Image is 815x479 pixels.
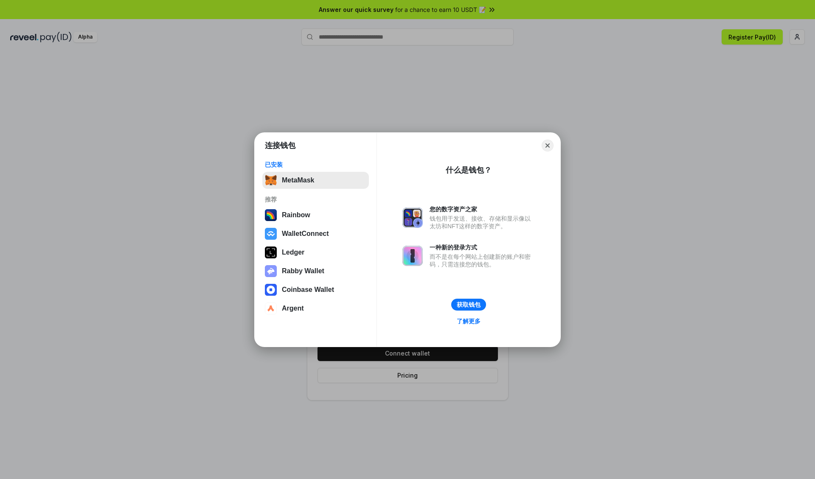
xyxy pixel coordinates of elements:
[542,140,554,151] button: Close
[430,205,535,213] div: 您的数字资产之家
[265,303,277,314] img: svg+xml,%3Csvg%20width%3D%2228%22%20height%3D%2228%22%20viewBox%3D%220%200%2028%2028%22%20fill%3D...
[262,281,369,298] button: Coinbase Wallet
[402,207,423,228] img: svg+xml,%3Csvg%20xmlns%3D%22http%3A%2F%2Fwww.w3.org%2F2000%2Fsvg%22%20fill%3D%22none%22%20viewBox...
[402,246,423,266] img: svg+xml,%3Csvg%20xmlns%3D%22http%3A%2F%2Fwww.w3.org%2F2000%2Fsvg%22%20fill%3D%22none%22%20viewBox...
[265,140,295,151] h1: 连接钱包
[451,299,486,311] button: 获取钱包
[265,209,277,221] img: svg+xml,%3Csvg%20width%3D%22120%22%20height%3D%22120%22%20viewBox%3D%220%200%20120%20120%22%20fil...
[262,207,369,224] button: Rainbow
[430,215,535,230] div: 钱包用于发送、接收、存储和显示像以太坊和NFT这样的数字资产。
[446,165,492,175] div: 什么是钱包？
[265,228,277,240] img: svg+xml,%3Csvg%20width%3D%2228%22%20height%3D%2228%22%20viewBox%3D%220%200%2028%2028%22%20fill%3D...
[430,244,535,251] div: 一种新的登录方式
[265,265,277,277] img: svg+xml,%3Csvg%20xmlns%3D%22http%3A%2F%2Fwww.w3.org%2F2000%2Fsvg%22%20fill%3D%22none%22%20viewBox...
[452,316,486,327] a: 了解更多
[457,301,481,308] div: 获取钱包
[282,267,324,275] div: Rabby Wallet
[262,244,369,261] button: Ledger
[282,211,310,219] div: Rainbow
[457,317,481,325] div: 了解更多
[265,174,277,186] img: svg+xml,%3Csvg%20fill%3D%22none%22%20height%3D%2233%22%20viewBox%3D%220%200%2035%2033%22%20width%...
[265,247,277,258] img: svg+xml,%3Csvg%20xmlns%3D%22http%3A%2F%2Fwww.w3.org%2F2000%2Fsvg%22%20width%3D%2228%22%20height%3...
[282,305,304,312] div: Argent
[282,286,334,294] div: Coinbase Wallet
[282,230,329,238] div: WalletConnect
[265,284,277,296] img: svg+xml,%3Csvg%20width%3D%2228%22%20height%3D%2228%22%20viewBox%3D%220%200%2028%2028%22%20fill%3D...
[262,225,369,242] button: WalletConnect
[265,196,366,203] div: 推荐
[265,161,366,168] div: 已安装
[282,249,304,256] div: Ledger
[262,300,369,317] button: Argent
[430,253,535,268] div: 而不是在每个网站上创建新的账户和密码，只需连接您的钱包。
[282,176,314,184] div: MetaMask
[262,172,369,189] button: MetaMask
[262,263,369,280] button: Rabby Wallet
